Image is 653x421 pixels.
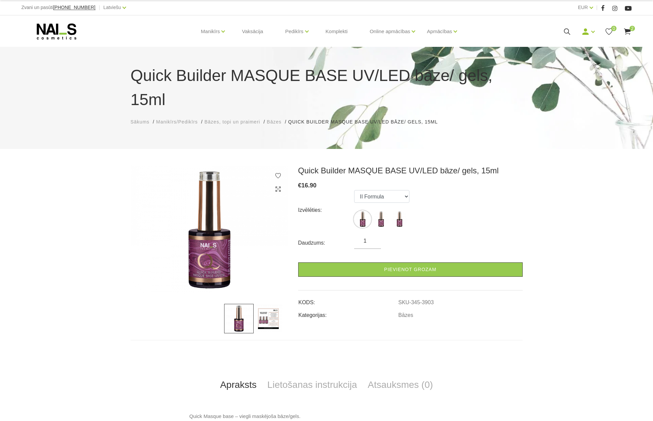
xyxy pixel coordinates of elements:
[203,282,209,288] button: 1 of 2
[370,18,410,45] a: Online apmācības
[302,182,317,189] span: 16.90
[262,374,363,396] a: Lietošanas instrukcija
[131,166,288,294] img: ...
[237,15,268,48] a: Vaksācija
[254,304,283,333] img: ...
[354,211,371,228] img: ...
[611,26,616,31] span: 0
[156,118,198,125] a: Manikīrs/Pedikīrs
[298,182,302,189] span: €
[53,5,95,10] a: [PHONE_NUMBER]
[398,300,434,306] a: SKU-345-3903
[224,304,254,333] img: ...
[131,119,150,124] span: Sākums
[391,211,408,228] img: ...
[213,284,216,287] button: 2 of 2
[215,374,262,396] a: Apraksts
[298,307,398,319] td: Kategorijas:
[427,18,452,45] a: Apmācības
[630,26,635,31] span: 2
[156,119,198,124] span: Manikīrs/Pedikīrs
[285,18,303,45] a: Pedikīrs
[204,119,260,124] span: Bāzes, topi un praimeri
[298,205,354,216] div: Izvēlēties:
[104,3,121,11] a: Latviešu
[131,118,150,125] a: Sākums
[298,166,523,176] h3: Quick Builder MASQUE BASE UV/LED bāze/ gels, 15ml
[623,27,632,36] a: 2
[288,118,444,125] li: Quick Builder MASQUE BASE UV/LED bāze/ gels, 15ml
[298,238,354,248] div: Daudzums:
[398,312,413,318] a: Bāzes
[363,374,439,396] a: Atsauksmes (0)
[204,118,260,125] a: Bāzes, topi un praimeri
[298,262,523,277] a: Pievienot grozam
[267,118,281,125] a: Bāzes
[578,3,588,11] a: EUR
[596,3,598,12] span: |
[21,3,95,12] div: Zvani un pasūti
[267,119,281,124] span: Bāzes
[320,15,353,48] a: Komplekti
[201,18,220,45] a: Manikīrs
[99,3,100,12] span: |
[605,27,613,36] a: 0
[373,211,389,228] img: ...
[131,64,523,112] h1: Quick Builder MASQUE BASE UV/LED bāze/ gels, 15ml
[298,294,398,307] td: KODS:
